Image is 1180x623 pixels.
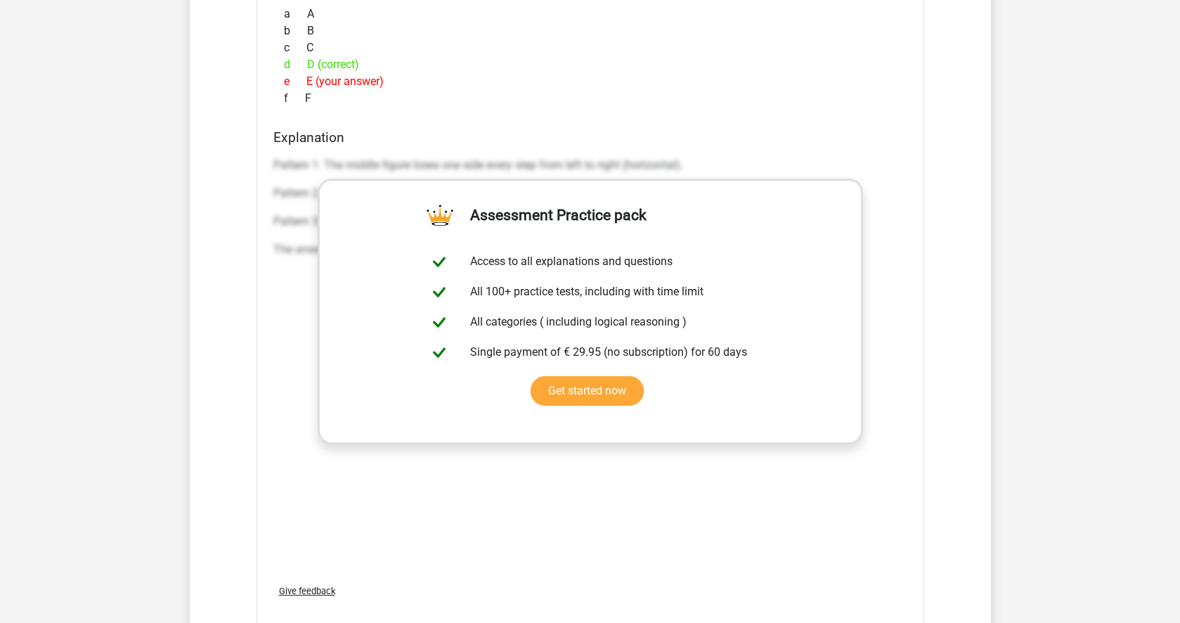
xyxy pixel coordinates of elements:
[284,73,306,90] span: e
[273,241,907,258] p: The answer must contain a star, a red dot and a figure with 1 side.
[284,6,307,23] span: a
[284,90,305,107] span: f
[531,376,644,406] a: Get started now
[273,6,907,23] div: A
[273,73,907,90] div: E (your answer)
[279,586,335,596] span: Give feedback
[273,39,907,56] div: C
[284,56,307,73] span: d
[273,213,907,230] p: Pattern 3: The figure in the top left alternates between a square and a star.
[273,23,907,39] div: B
[273,90,907,107] div: F
[273,157,907,174] p: Pattern 1: The middle figure loses one side every step from left to right (horizontal).
[273,129,907,146] h4: Explanation
[273,56,907,73] div: D (correct)
[273,185,907,202] p: Pattern 2: The dot is the same color twice horizontally from left to right and then the color cha...
[284,39,306,56] span: c
[284,23,307,39] span: b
